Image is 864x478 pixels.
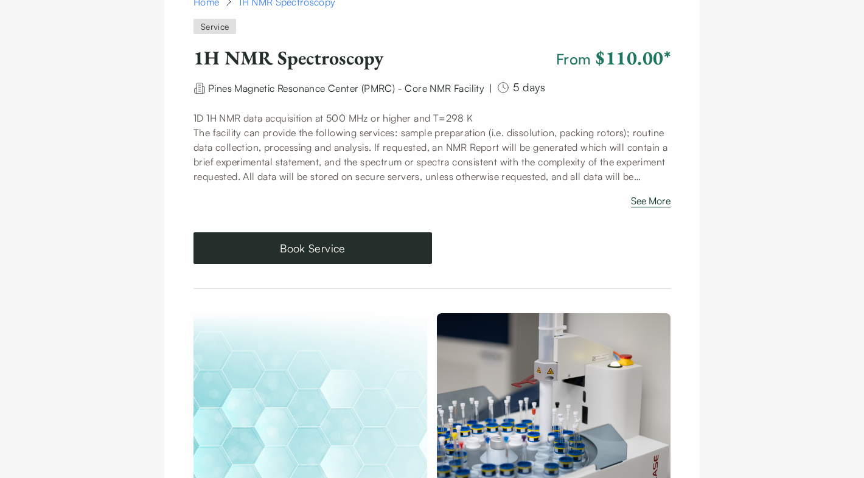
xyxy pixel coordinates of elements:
span: $110.00 * [596,45,671,71]
span: Pines Magnetic Resonance Center (PMRC) - Core NMR Facility [208,82,484,94]
p: The facility can provide the following services: sample preparation (i.e. dissolution, packing ro... [193,125,671,184]
a: Pines Magnetic Resonance Center (PMRC) - Core NMR Facility [208,81,484,93]
span: Service [193,19,236,34]
span: From [556,46,671,70]
div: | [489,81,492,95]
h1: 1H NMR Spectroscopy [193,46,551,70]
button: Book Service [193,232,432,264]
button: See More [631,193,671,213]
span: 5 days [513,81,546,94]
p: 1D 1H NMR data acquisition at 500 MHz or higher and T=298 K [193,111,671,125]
